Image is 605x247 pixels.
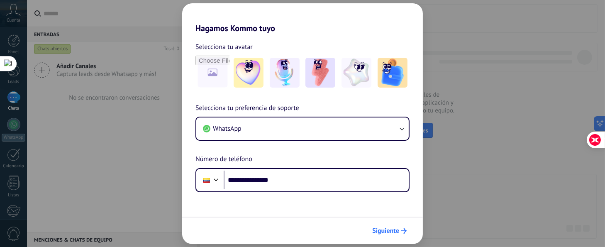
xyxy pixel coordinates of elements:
[199,171,215,189] div: Ecuador: + 593
[305,58,335,88] img: -3.jpeg
[372,228,399,234] span: Siguiente
[196,117,409,140] button: WhatsApp
[368,224,410,238] button: Siguiente
[270,58,300,88] img: -2.jpeg
[195,154,252,165] span: Número de teléfono
[195,103,299,114] span: Selecciona tu preferencia de soporte
[213,125,242,133] span: WhatsApp
[195,42,253,52] span: Selecciona tu avatar
[342,58,371,88] img: -4.jpeg
[182,3,423,33] h2: Hagamos Kommo tuyo
[234,58,263,88] img: -1.jpeg
[378,58,407,88] img: -5.jpeg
